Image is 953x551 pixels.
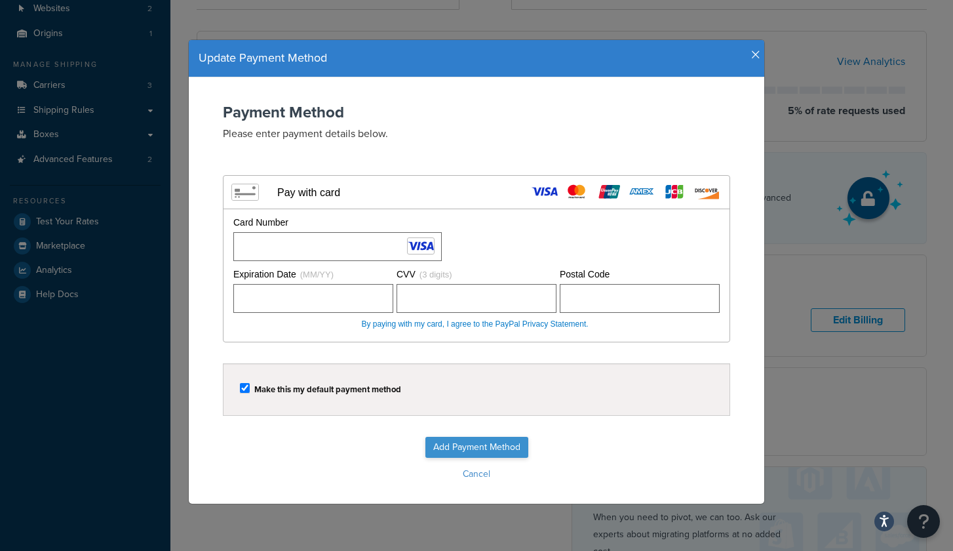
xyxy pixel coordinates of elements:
div: Expiration Date [233,268,393,281]
div: Pay with card [277,186,340,199]
h2: Payment Method [223,104,730,121]
span: (3 digits) [419,270,452,279]
div: CVV [397,268,556,281]
iframe: Secure Credit Card Frame - Credit Card Number [239,233,436,260]
iframe: Secure Credit Card Frame - CVV [402,285,551,312]
label: Make this my default payment method [254,384,401,394]
a: By paying with my card, I agree to the PayPal Privacy Statement. [361,319,588,329]
span: (MM/YY) [300,270,334,279]
iframe: Secure Credit Card Frame - Postal Code [566,285,714,312]
div: Card Number [233,216,442,230]
h4: Update Payment Method [199,50,754,67]
p: Please enter payment details below. [223,126,730,141]
div: Postal Code [560,268,720,281]
input: Add Payment Method [425,437,528,458]
button: Cancel [202,464,751,484]
iframe: Secure Credit Card Frame - Expiration Date [239,285,387,312]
